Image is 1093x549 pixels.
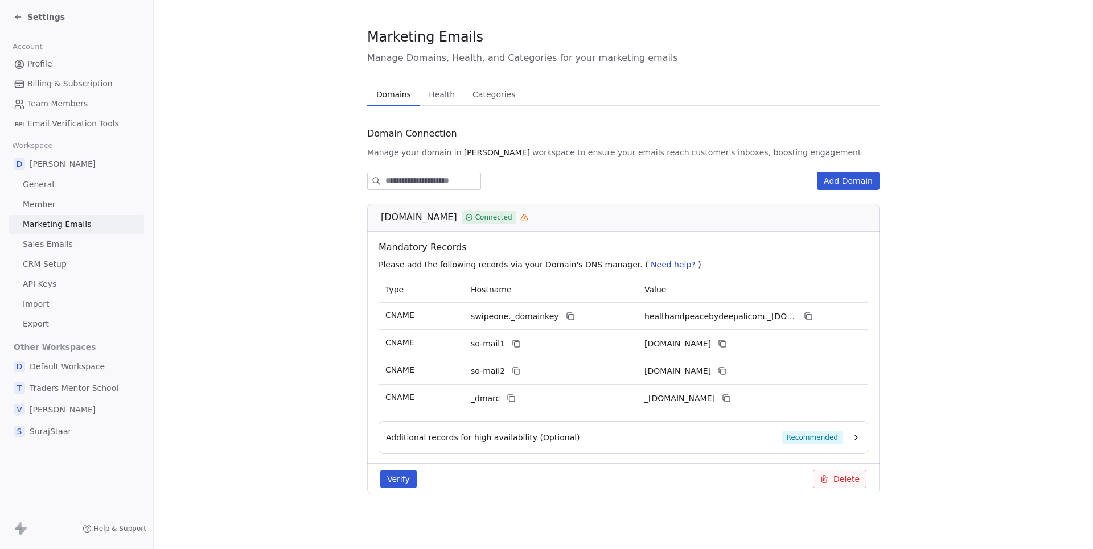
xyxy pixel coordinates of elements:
button: Delete [813,470,866,488]
span: CNAME [385,393,414,402]
p: Type [385,284,457,296]
span: healthandpeacebydeepalicom._domainkey.swipeone.email [644,311,797,323]
span: Default Workspace [30,361,105,372]
span: so-mail2 [471,365,505,377]
a: CRM Setup [9,255,144,274]
a: Settings [14,11,65,23]
span: Traders Mentor School [30,382,118,394]
span: healthandpeacebydeepalicom1.swipeone.email [644,338,711,350]
a: General [9,175,144,194]
span: Settings [27,11,65,23]
span: healthandpeacebydeepalicom2.swipeone.email [644,365,711,377]
span: Other Workspaces [9,338,101,356]
span: Sales Emails [23,238,73,250]
span: Help & Support [94,524,146,533]
a: Team Members [9,94,144,113]
span: Marketing Emails [23,218,91,230]
a: API Keys [9,275,144,294]
span: Profile [27,58,52,70]
span: Health [424,86,459,102]
span: [PERSON_NAME] [464,147,530,158]
span: General [23,179,54,191]
span: D [14,361,25,372]
span: CNAME [385,365,414,374]
a: Billing & Subscription [9,75,144,93]
span: Team Members [27,98,88,110]
span: S [14,426,25,437]
span: _dmarc.swipeone.email [644,393,715,404]
span: Email Verification Tools [27,118,119,130]
a: Marketing Emails [9,215,144,234]
span: [DOMAIN_NAME] [381,210,457,224]
span: Manage your domain in [367,147,462,158]
span: [PERSON_NAME] [30,404,96,415]
a: Sales Emails [9,235,144,254]
span: swipeone._domainkey [471,311,559,323]
span: SurajStaar [30,426,71,437]
span: Billing & Subscription [27,78,113,90]
span: [PERSON_NAME] [30,158,96,170]
span: Need help? [651,260,696,269]
button: Verify [380,470,417,488]
span: so-mail1 [471,338,505,350]
button: Add Domain [817,172,880,190]
span: CNAME [385,311,414,320]
span: Mandatory Records [379,241,873,254]
a: Member [9,195,144,214]
span: Marketing Emails [367,28,483,46]
span: Additional records for high availability (Optional) [386,432,580,443]
span: Domain Connection [367,127,457,141]
span: Categories [468,86,520,102]
span: Recommended [782,431,843,444]
span: D [14,158,25,170]
span: customer's inboxes, boosting engagement [692,147,861,158]
span: Hostname [471,285,512,294]
span: CNAME [385,338,414,347]
span: Workspace [7,137,57,154]
a: Email Verification Tools [9,114,144,133]
span: Domains [372,86,416,102]
span: T [14,382,25,394]
span: V [14,404,25,415]
span: _dmarc [471,393,500,404]
span: API Keys [23,278,56,290]
a: Profile [9,55,144,73]
span: Manage Domains, Health, and Categories for your marketing emails [367,51,880,65]
button: Additional records for high availability (Optional)Recommended [386,431,861,444]
span: Account [7,38,47,55]
a: Import [9,295,144,313]
span: Connected [475,212,512,222]
span: Member [23,199,56,210]
a: Export [9,315,144,333]
span: CRM Setup [23,258,67,270]
span: Import [23,298,49,310]
a: Help & Support [83,524,146,533]
span: Value [644,285,666,294]
span: Export [23,318,49,330]
p: Please add the following records via your Domain's DNS manager. ( ) [379,259,873,270]
span: workspace to ensure your emails reach [532,147,689,158]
